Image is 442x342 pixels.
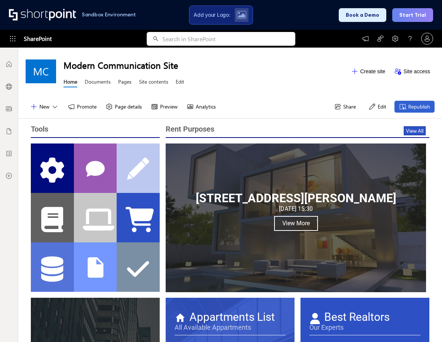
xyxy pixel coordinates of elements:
[175,310,275,323] span: Appartments List
[64,59,347,71] h1: Modern Communication Site
[146,101,182,113] button: Preview
[63,101,101,113] button: Promote
[31,125,48,133] span: Tools
[390,65,435,77] button: Site access
[392,8,433,22] button: Start Trial
[118,78,131,87] a: Pages
[64,78,77,87] a: Home
[85,78,111,87] a: Documents
[404,126,426,135] a: View All
[162,32,295,46] input: Search in SharePoint
[176,78,184,87] a: Edit
[274,216,318,231] a: View More
[194,12,230,18] span: Add your Logo:
[26,101,63,113] button: New
[339,8,386,22] button: Book a Demo
[394,101,435,113] button: Republish
[101,101,146,113] button: Page details
[139,78,168,87] a: Site contents
[347,65,390,77] button: Create site
[309,323,420,331] span: Our Experts
[24,30,52,48] span: SharePoint
[405,306,442,342] iframe: Chat Widget
[364,101,391,113] button: Edit
[33,65,49,77] span: MC
[329,101,360,113] button: Share
[82,13,136,17] h1: Sandbox Environment
[195,191,396,205] div: [STREET_ADDRESS][PERSON_NAME]
[237,11,246,19] img: Upload logo
[195,205,396,212] div: [DATE] 15:30
[309,310,390,323] span: Best Realtors
[166,125,214,133] span: Rent Purposes
[175,323,286,331] span: All Available Appartments
[182,101,220,113] button: Analytics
